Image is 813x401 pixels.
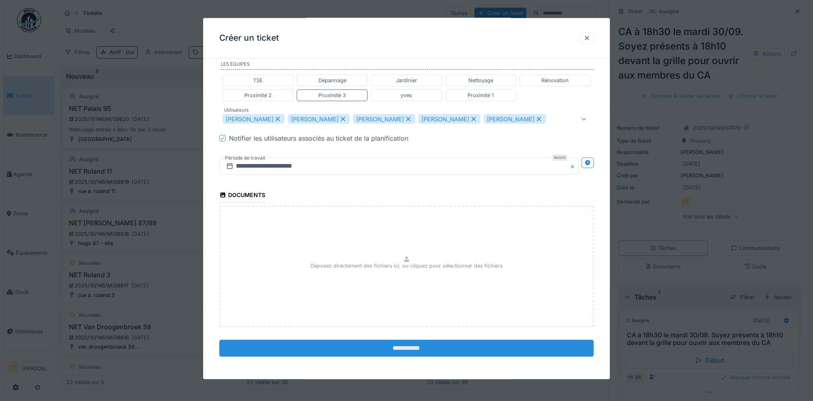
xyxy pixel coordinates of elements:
[484,114,546,124] div: [PERSON_NAME]
[541,77,569,84] div: Rénovation
[318,91,346,99] div: Proximité 3
[318,77,346,84] div: Dépannage
[244,91,272,99] div: Proximité 2
[418,114,480,124] div: [PERSON_NAME]
[353,114,415,124] div: [PERSON_NAME]
[229,133,408,143] div: Notifier les utilisateurs associés au ticket de la planification
[222,107,250,114] label: Utilisateurs
[468,91,494,99] div: Proximité 1
[310,262,503,270] p: Déposez directement des fichiers ici, ou cliquez pour sélectionner des fichiers
[288,114,350,124] div: [PERSON_NAME]
[221,61,594,70] label: Les équipes
[552,154,567,161] div: Requis
[401,91,412,99] div: yves
[222,114,285,124] div: [PERSON_NAME]
[570,158,578,175] button: Close
[468,77,493,84] div: Nettoyage
[219,33,279,43] h3: Créer un ticket
[219,189,265,203] div: Documents
[396,77,417,84] div: Jardinier
[253,77,263,84] div: TSE
[224,154,266,162] label: Période de travail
